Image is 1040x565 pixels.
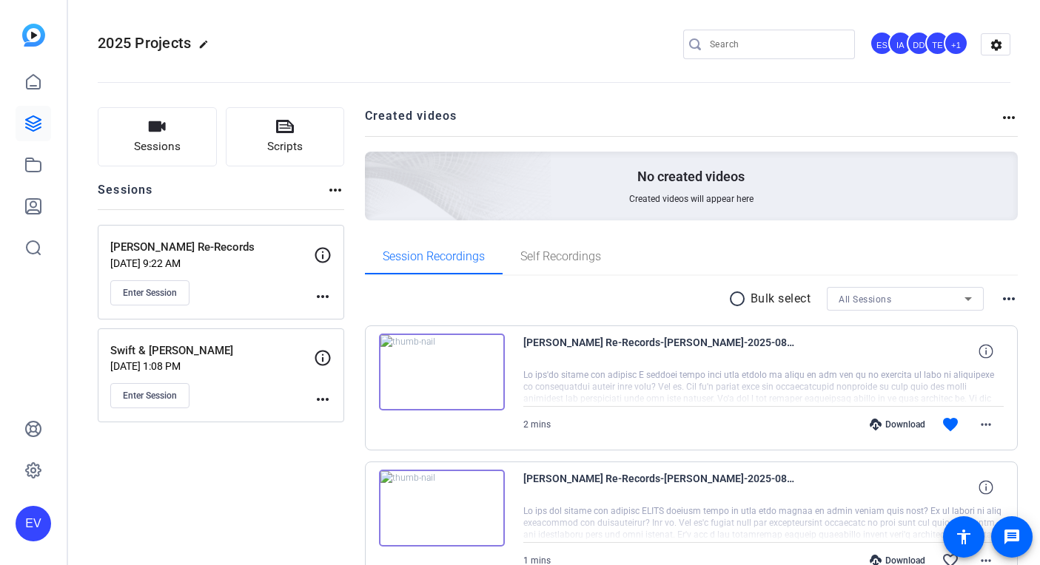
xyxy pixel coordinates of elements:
[870,31,896,57] ngx-avatar: Erin Silkowski
[123,287,177,299] span: Enter Session
[944,31,968,55] div: +1
[123,390,177,402] span: Enter Session
[710,35,843,53] input: Search
[888,31,914,57] ngx-avatar: Ioanna Athanasopoulos
[365,107,1001,136] h2: Created videos
[98,181,153,209] h2: Sessions
[751,290,811,308] p: Bulk select
[199,5,552,326] img: Creted videos background
[226,107,345,166] button: Scripts
[110,280,189,305] button: Enter Session
[982,34,1011,56] mat-icon: settings
[728,290,751,308] mat-icon: radio_button_unchecked
[907,31,933,57] ngx-avatar: Danielle Davenport
[134,138,181,155] span: Sessions
[326,181,344,199] mat-icon: more_horiz
[110,360,314,372] p: [DATE] 1:08 PM
[314,390,332,408] mat-icon: more_horiz
[839,294,891,305] span: All Sessions
[977,416,995,433] mat-icon: more_horiz
[314,288,332,305] mat-icon: more_horiz
[925,31,950,55] div: TE
[862,419,933,430] div: Download
[629,193,754,205] span: Created videos will appear here
[520,251,601,263] span: Self Recordings
[907,31,931,55] div: DD
[110,383,189,408] button: Enter Session
[925,31,951,57] ngx-avatar: Tori Esquivel
[98,107,217,166] button: Sessions
[637,168,745,186] p: No created videos
[888,31,913,55] div: IA
[16,506,51,541] div: EV
[1000,109,1018,126] mat-icon: more_horiz
[379,334,505,410] img: thumb-nail
[942,416,959,433] mat-icon: favorite
[379,470,505,547] img: thumb-nail
[870,31,894,55] div: ES
[1000,290,1018,308] mat-icon: more_horiz
[267,138,303,155] span: Scripts
[110,342,314,359] p: Swift & [PERSON_NAME]
[110,257,314,269] p: [DATE] 9:22 AM
[110,239,314,256] p: [PERSON_NAME] Re-Records
[383,251,485,263] span: Session Recordings
[22,24,45,47] img: blue-gradient.svg
[523,470,797,505] span: [PERSON_NAME] Re-Records-[PERSON_NAME]-2025-08-13-12-10-47-422-0
[955,528,973,546] mat-icon: accessibility
[1003,528,1021,546] mat-icon: message
[523,419,551,430] span: 2 mins
[523,334,797,369] span: [PERSON_NAME] Re-Records-[PERSON_NAME]-2025-08-13-12-19-58-696-0
[198,39,216,57] mat-icon: edit
[98,34,191,52] span: 2025 Projects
